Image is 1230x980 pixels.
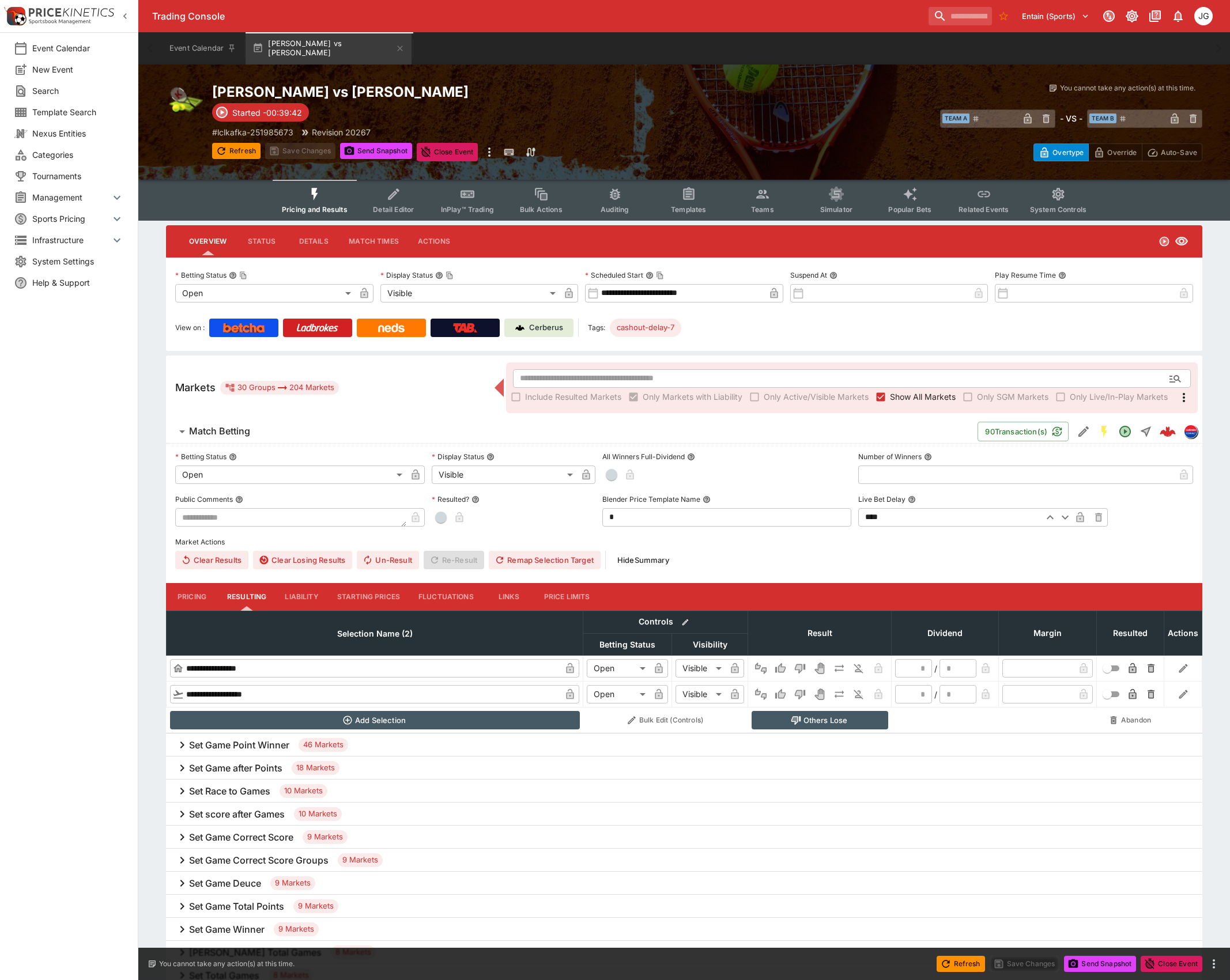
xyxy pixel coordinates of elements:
[703,495,711,504] button: Blender Price Template Name
[977,391,1048,403] span: Only SGM Markets
[790,270,827,280] p: Suspend At
[175,284,355,302] div: Open
[1088,143,1142,161] button: Override
[1160,423,1176,440] div: 6780b779-7c2d-47d8-9b37-9e3c3d3f1e20
[892,611,999,655] th: Dividend
[229,271,237,279] button: Betting StatusCopy To Clipboard
[189,947,322,959] h6: [PERSON_NAME] Total Games
[587,685,650,703] div: Open
[239,271,247,279] button: Copy To Clipboard
[1207,957,1221,971] button: more
[610,319,681,337] div: Betting Target: cerberus
[175,551,248,569] button: Clear Results
[588,319,605,337] label: Tags:
[504,319,574,337] a: Cerberus
[380,284,560,302] div: Visible
[253,551,352,569] button: Clear Losing Results
[529,322,563,334] p: Cerberus
[288,228,339,255] button: Details
[520,205,563,214] span: Bulk Actions
[325,627,425,641] span: Selection Name (2)
[432,466,577,484] div: Visible
[166,83,203,120] img: tennis.png
[525,391,621,403] span: Include Resulted Markets
[1159,236,1170,247] svg: Open
[610,322,681,334] span: cashout-delay-7
[424,551,484,569] span: Re-Result
[1100,711,1161,729] button: Abandon
[1097,611,1164,655] th: Resulted
[175,466,406,484] div: Open
[223,323,265,332] img: Betcha
[830,659,848,678] button: Push
[583,611,748,633] th: Controls
[189,762,282,774] h6: Set Game after Points
[1184,425,1198,438] div: lclkafka
[483,583,535,611] button: Links
[180,228,236,255] button: Overview
[610,551,676,569] button: HideSummary
[152,10,924,22] div: Trading Console
[752,685,770,703] button: Not Set
[751,205,774,214] span: Teams
[1099,6,1119,27] button: Connected to PK
[303,831,348,843] span: 9 Markets
[1141,956,1202,972] button: Close Event
[338,854,383,866] span: 9 Markets
[175,381,216,394] h5: Markets
[446,271,454,279] button: Copy To Clipboard
[32,63,124,75] span: New Event
[32,191,110,203] span: Management
[294,808,342,820] span: 10 Markets
[858,452,922,461] p: Number of Winners
[236,228,288,255] button: Status
[1145,6,1165,27] button: Documentation
[339,228,408,255] button: Match Times
[587,659,650,678] div: Open
[189,785,270,797] h6: Set Race to Games
[175,494,233,504] p: Public Comments
[409,583,483,611] button: Fluctuations
[357,551,418,569] button: Un-Result
[1073,421,1094,442] button: Edit Detail
[274,924,319,935] span: 9 Markets
[908,495,916,504] button: Live Bet Delay
[380,270,433,280] p: Display Status
[486,453,495,461] button: Display Status
[676,659,726,678] div: Visible
[748,611,892,655] th: Result
[1094,421,1115,442] button: SGM Enabled
[602,452,685,461] p: All Winners Full-Dividend
[671,205,706,214] span: Templates
[587,638,668,652] span: Betting Status
[189,425,250,437] h6: Match Betting
[32,213,110,225] span: Sports Pricing
[978,422,1069,441] button: 90Transaction(s)
[1060,83,1195,93] p: You cannot take any action(s) at this time.
[3,5,27,28] img: PriceKinetics Logo
[175,319,205,337] label: View on :
[32,255,124,267] span: System Settings
[166,420,978,443] button: Match Betting
[29,19,91,24] img: Sportsbook Management
[163,32,243,65] button: Event Calendar
[292,762,339,774] span: 18 Markets
[175,270,227,280] p: Betting Status
[858,494,905,504] p: Live Bet Delay
[328,583,409,611] button: Starting Prices
[656,271,664,279] button: Copy To Clipboard
[1015,7,1096,25] button: Select Tenant
[159,959,295,969] p: You cannot take any action(s) at this time.
[1030,205,1086,214] span: System Controls
[276,583,327,611] button: Liability
[888,205,931,214] span: Popular Bets
[282,205,348,214] span: Pricing and Results
[270,877,315,889] span: 9 Markets
[32,85,124,97] span: Search
[1177,391,1191,404] svg: More
[175,452,227,461] p: Betting Status
[432,452,484,461] p: Display Status
[32,127,124,139] span: Nexus Entities
[850,685,868,703] button: Eliminated In Play
[924,453,932,461] button: Number of Winners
